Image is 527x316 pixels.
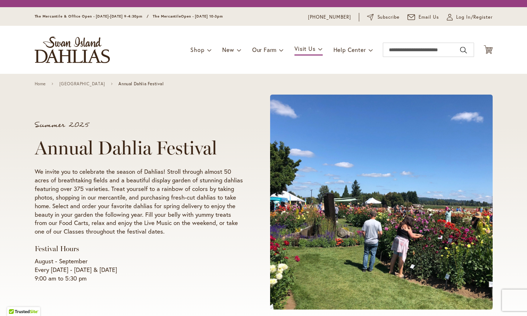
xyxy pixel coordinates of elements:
[222,46,234,53] span: New
[118,81,164,86] span: Annual Dahlia Festival
[367,14,400,21] a: Subscribe
[35,244,243,253] h3: Festival Hours
[252,46,277,53] span: Our Farm
[59,81,105,86] a: [GEOGRAPHIC_DATA]
[294,45,315,52] span: Visit Us
[308,14,351,21] a: [PHONE_NUMBER]
[190,46,204,53] span: Shop
[35,14,181,19] span: The Mercantile & Office Open - [DATE]-[DATE] 9-4:30pm / The Mercantile
[35,81,46,86] a: Home
[35,37,110,63] a: store logo
[35,121,243,129] p: Summer 2025
[35,167,243,236] p: We invite you to celebrate the season of Dahlias! Stroll through almost 50 acres of breathtaking ...
[460,44,467,56] button: Search
[181,14,223,19] span: Open - [DATE] 10-3pm
[35,137,243,159] h1: Annual Dahlia Festival
[456,14,493,21] span: Log In/Register
[333,46,366,53] span: Help Center
[408,14,439,21] a: Email Us
[447,14,493,21] a: Log In/Register
[377,14,400,21] span: Subscribe
[35,257,243,283] p: August - September Every [DATE] - [DATE] & [DATE] 9:00 am to 5:30 pm
[419,14,439,21] span: Email Us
